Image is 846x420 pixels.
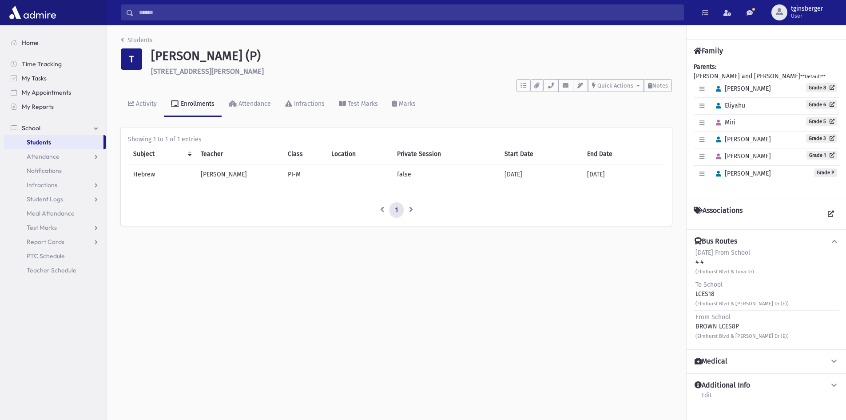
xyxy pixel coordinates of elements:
h4: Bus Routes [695,237,737,246]
span: Teacher Schedule [27,266,76,274]
a: Grade 6 [806,100,837,109]
td: PI-M [282,164,326,184]
span: Students [27,138,51,146]
th: Start Date [499,144,582,164]
td: [PERSON_NAME] [195,164,283,184]
h4: Family [694,47,723,55]
a: Test Marks [332,92,385,117]
a: Students [121,36,153,44]
span: Miri [712,119,735,126]
b: Parents: [694,63,716,71]
th: Class [282,144,326,164]
a: Report Cards [4,235,106,249]
a: Grade 8 [806,83,837,92]
span: Quick Actions [597,82,633,89]
div: Test Marks [346,100,378,108]
button: Notes [644,79,672,92]
span: Grade P [814,168,837,177]
span: School [22,124,40,132]
span: Report Cards [27,238,64,246]
td: Hebrew [128,164,195,184]
a: 1 [389,202,404,218]
span: PTC Schedule [27,252,65,260]
span: [PERSON_NAME] [712,85,771,92]
div: 4 4 [695,248,754,276]
span: Notifications [27,167,62,175]
a: My Reports [4,100,106,114]
a: Attendance [4,149,106,164]
a: Test Marks [4,220,106,235]
a: My Tasks [4,71,106,85]
td: false [392,164,499,184]
span: To School [695,281,723,288]
td: [DATE] [582,164,665,184]
a: Edit [701,390,712,406]
h1: [PERSON_NAME] (P) [151,48,672,64]
button: Additional Info [694,381,839,390]
div: Marks [397,100,416,108]
div: Showing 1 to 1 of 1 entries [128,135,665,144]
th: Teacher [195,144,283,164]
span: My Tasks [22,74,47,82]
a: View all Associations [823,206,839,222]
a: Grade 3 [806,134,837,143]
div: LCES18 [695,280,789,308]
span: [PERSON_NAME] [712,136,771,143]
div: Enrollments [179,100,214,108]
a: My Appointments [4,85,106,100]
a: Marks [385,92,423,117]
div: T [121,48,142,70]
h4: Medical [695,357,727,366]
div: BROWN LCES8P [695,312,789,340]
button: Medical [694,357,839,366]
span: [PERSON_NAME] [712,152,771,160]
img: AdmirePro [7,4,58,21]
span: Time Tracking [22,60,62,68]
span: Student Logs [27,195,63,203]
a: School [4,121,106,135]
a: Activity [121,92,164,117]
h4: Associations [694,206,743,222]
a: Notifications [4,164,106,178]
span: My Reports [22,103,54,111]
span: Meal Attendance [27,209,75,217]
h4: Additional Info [695,381,750,390]
small: (Elmhurst Blvd & [PERSON_NAME] Dr (E)) [695,301,789,307]
a: Student Logs [4,192,106,206]
small: (Elmhurst Blvd & Tova Dr) [695,269,754,275]
span: Notes [652,82,668,89]
a: Grade 5 [806,117,837,126]
div: [PERSON_NAME] and [PERSON_NAME] [694,62,839,192]
div: Attendance [237,100,271,108]
span: Test Marks [27,224,57,232]
span: Infractions [27,181,57,189]
a: Infractions [4,178,106,192]
span: From School [695,313,731,321]
small: (Elmhurst Blvd & [PERSON_NAME] Dr (E)) [695,333,789,339]
a: PTC Schedule [4,249,106,263]
span: Eliyahu [712,102,745,109]
a: Home [4,36,106,50]
nav: breadcrumb [121,36,153,48]
span: My Appointments [22,88,71,96]
input: Search [134,4,683,20]
th: Private Session [392,144,499,164]
a: Meal Attendance [4,206,106,220]
h6: [STREET_ADDRESS][PERSON_NAME] [151,67,672,76]
div: Activity [134,100,157,108]
div: Infractions [292,100,325,108]
th: Subject [128,144,195,164]
span: [PERSON_NAME] [712,170,771,177]
a: Teacher Schedule [4,263,106,277]
button: Bus Routes [694,237,839,246]
span: User [791,12,823,20]
a: Students [4,135,103,149]
span: tginsberger [791,5,823,12]
span: Attendance [27,152,60,160]
span: [DATE] From School [695,249,750,256]
th: End Date [582,144,665,164]
td: [DATE] [499,164,582,184]
a: Time Tracking [4,57,106,71]
span: Home [22,39,39,47]
a: Infractions [278,92,332,117]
